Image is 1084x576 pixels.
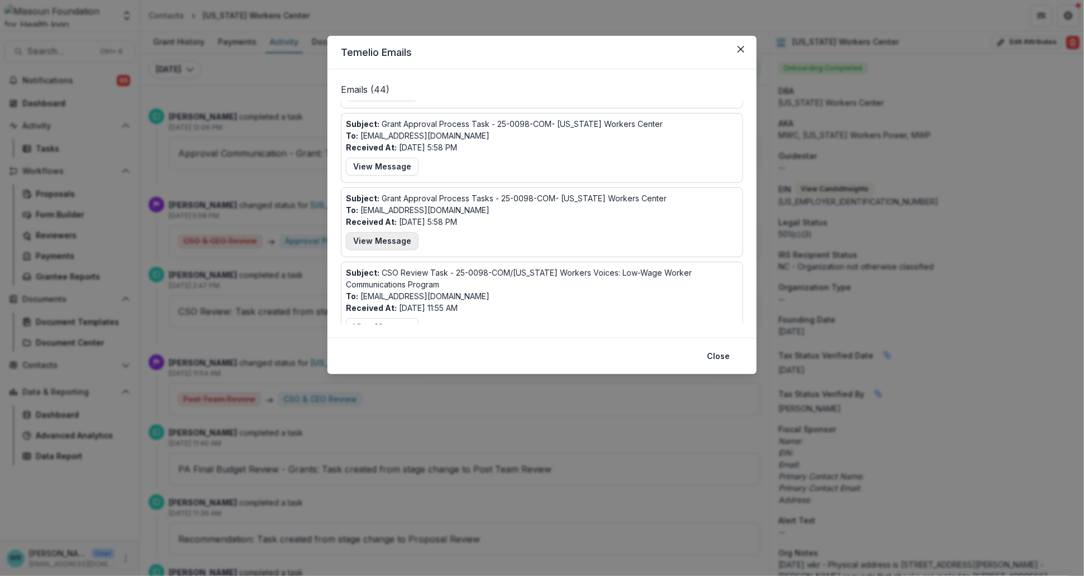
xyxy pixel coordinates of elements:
[346,158,419,176] button: View Message
[327,36,757,69] header: Temelio Emails
[346,290,489,302] p: [EMAIL_ADDRESS][DOMAIN_NAME]
[346,216,457,228] p: [DATE] 5:58 PM
[346,232,419,250] button: View Message
[346,318,419,336] button: View Message
[346,131,358,140] b: To:
[732,40,750,58] button: Close
[346,141,457,153] p: [DATE] 5:58 PM
[346,302,458,314] p: [DATE] 11:55 AM
[346,291,358,301] b: To:
[700,347,736,365] button: Close
[346,268,379,277] b: Subject:
[346,143,397,152] b: Received At:
[346,192,667,204] p: Grant Approval Process Tasks - 25-0098-COM- [US_STATE] Workers Center
[346,217,397,226] b: Received At:
[341,83,743,101] p: Emails ( 44 )
[346,204,489,216] p: [EMAIL_ADDRESS][DOMAIN_NAME]
[346,130,489,141] p: [EMAIL_ADDRESS][DOMAIN_NAME]
[346,119,379,129] b: Subject:
[346,205,358,215] b: To:
[346,193,379,203] b: Subject:
[346,118,663,130] p: Grant Approval Process Task - 25-0098-COM- [US_STATE] Workers Center
[346,267,738,290] p: CSO Review Task - 25-0098-COM/[US_STATE] Workers Voices: Low-Wage Worker Communications Program
[346,303,397,313] b: Received At:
